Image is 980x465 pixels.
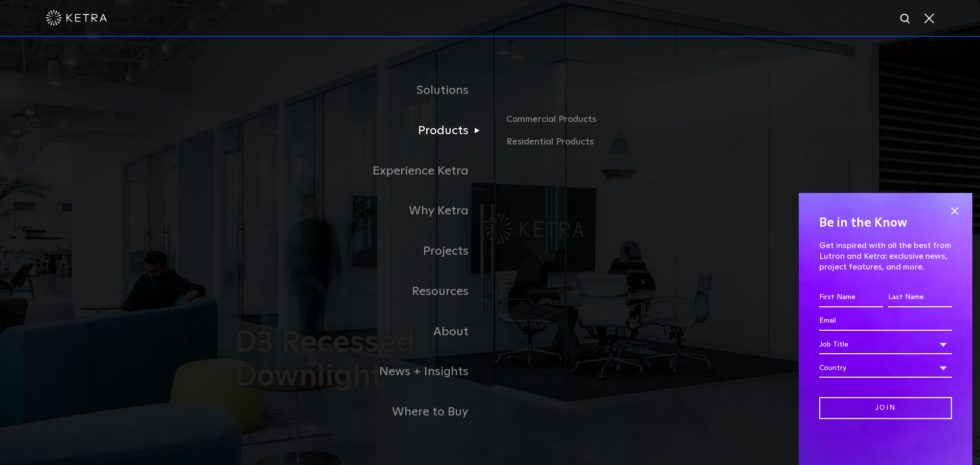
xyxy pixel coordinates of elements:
div: Job Title [819,335,952,354]
a: Resources [235,272,490,312]
input: First Name [819,288,883,307]
a: Products [235,111,490,151]
a: Commercial Products [506,112,745,135]
a: News + Insights [235,352,490,392]
input: Email [819,311,952,331]
img: ketra-logo-2019-white [46,10,107,26]
a: Solutions [235,70,490,111]
div: Country [819,358,952,378]
a: Residential Products [506,135,745,150]
img: search icon [899,13,912,26]
a: Why Ketra [235,191,490,231]
input: Last Name [888,288,952,307]
input: Join [819,397,952,419]
a: Projects [235,231,490,272]
h4: Be in the Know [819,213,952,233]
a: Experience Ketra [235,151,490,191]
p: Get inspired with all the best from Lutron and Ketra: exclusive news, project features, and more. [819,240,952,272]
a: About [235,312,490,352]
div: Navigation Menu [235,70,745,432]
a: Where to Buy [235,392,490,432]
